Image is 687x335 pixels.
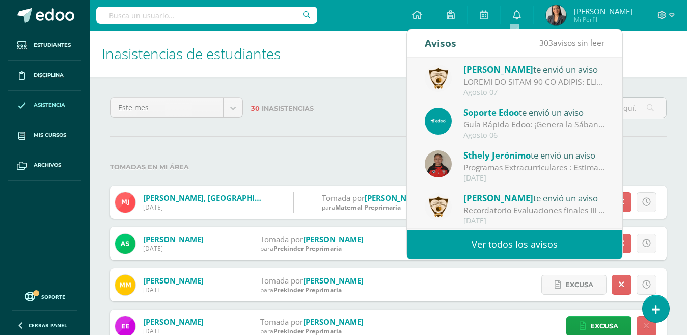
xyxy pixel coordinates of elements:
[335,203,401,212] span: Maternal Preprimaria
[565,275,593,294] span: Excusa
[425,193,452,220] img: a46afb417ae587891c704af89211ce97.png
[463,63,605,76] div: te envió un aviso
[463,76,605,88] div: CLASES EN LÍNEA 14 DE AGOSTO: COLEGIO EL SAGRADO CORAZÓN. "AÑO DE LA LUZ Y ESPERANZA" Circular 20...
[273,286,342,294] span: Prekinder Preprimaria
[110,157,667,177] label: Tomadas en mi área
[8,31,81,61] a: Estudiantes
[463,192,533,204] span: [PERSON_NAME]
[143,244,204,253] div: [DATE]
[96,7,317,24] input: Busca un usuario...
[463,119,605,131] div: Guía Rápida Edoo: ¡Genera la Sábana de tu Curso en Pocos Pasos!: En Edoo, buscamos facilitar la a...
[8,61,81,91] a: Disciplina
[143,317,204,327] a: [PERSON_NAME]
[463,107,519,118] span: Soporte Edoo
[8,120,81,150] a: Mis cursos
[143,275,204,286] a: [PERSON_NAME]
[463,204,605,216] div: Recordatorio Evaluaciones finales III Unidad: Guatemala, julio 31 de 2025. Estimados padres de fa...
[407,230,622,259] a: Ver todos los avisos
[541,275,607,295] a: Excusa
[34,161,61,169] span: Archivos
[574,6,633,16] span: [PERSON_NAME]
[260,244,364,253] div: para
[111,98,242,117] a: Este mes
[34,71,64,80] span: Disciplina
[322,203,425,212] div: para
[539,37,604,48] span: avisos sin leer
[463,148,605,162] div: te envió un aviso
[463,131,605,140] div: Agosto 06
[425,150,452,177] img: 71371cce019ae4d3e0b45603e87f97be.png
[34,41,71,49] span: Estudiantes
[143,193,286,203] a: [PERSON_NAME], [GEOGRAPHIC_DATA]
[463,149,531,161] span: Sthely Jerónimo
[463,217,605,225] div: [DATE]
[546,5,566,25] img: 15855d1b87c21bed4c6303a180247638.png
[251,105,260,112] span: 30
[303,317,364,327] a: [PERSON_NAME]
[425,29,456,57] div: Avisos
[115,275,135,295] img: 6339c09ef4e19448175d3172385b3bfd.png
[463,174,605,183] div: [DATE]
[574,15,633,24] span: Mi Perfil
[273,244,342,253] span: Prekinder Preprimaria
[143,203,265,212] div: [DATE]
[118,98,215,117] span: Este mes
[303,275,364,286] a: [PERSON_NAME]
[41,293,65,300] span: Soporte
[29,322,67,329] span: Cerrar panel
[143,234,204,244] a: [PERSON_NAME]
[260,234,303,244] span: Tomada por
[12,289,77,303] a: Soporte
[260,275,303,286] span: Tomada por
[8,150,81,181] a: Archivos
[34,131,66,139] span: Mis cursos
[143,286,204,294] div: [DATE]
[262,105,314,112] span: Inasistencias
[115,234,135,254] img: 8913ae908df11f40d3bfaf8500212f73.png
[322,193,365,203] span: Tomada por
[425,65,452,92] img: a46afb417ae587891c704af89211ce97.png
[8,91,81,121] a: Asistencia
[260,286,364,294] div: para
[425,108,452,135] img: 544892825c0ef607e0100ea1c1606ec1.png
[260,317,303,327] span: Tomada por
[463,64,533,75] span: [PERSON_NAME]
[539,37,553,48] span: 303
[115,192,135,213] img: 0b179b51ce7aae32e5090b9288f28cfe.png
[463,88,605,97] div: Agosto 07
[365,193,425,203] a: [PERSON_NAME]
[303,234,364,244] a: [PERSON_NAME]
[463,191,605,204] div: te envió un aviso
[463,106,605,119] div: te envió un aviso
[463,162,605,173] div: Programas Extracurriculares : Estimados Padres de Familia: Atentamente les informamos que, del mi...
[102,44,281,63] span: Inasistencias de estudiantes
[34,101,65,109] span: Asistencia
